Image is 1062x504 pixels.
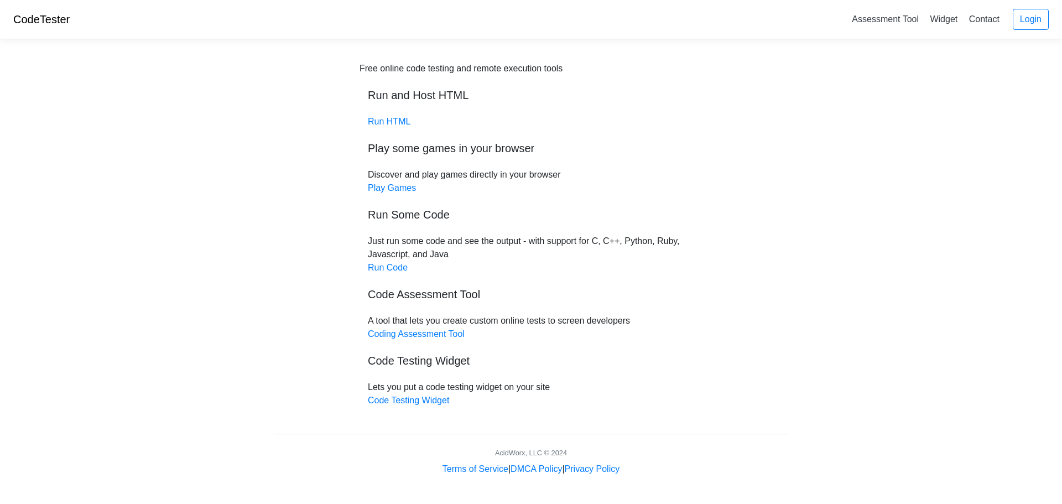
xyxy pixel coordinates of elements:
a: Play Games [368,183,416,193]
a: Privacy Policy [565,464,620,474]
h5: Code Testing Widget [368,354,694,367]
div: | | [442,463,619,476]
a: Login [1013,9,1049,30]
a: Terms of Service [442,464,508,474]
div: Free online code testing and remote execution tools [360,62,563,75]
a: DMCA Policy [511,464,562,474]
div: Discover and play games directly in your browser Just run some code and see the output - with sup... [360,62,702,407]
a: Widget [925,10,962,28]
div: AcidWorx, LLC © 2024 [495,448,567,458]
a: Assessment Tool [847,10,923,28]
h5: Run and Host HTML [368,89,694,102]
a: Contact [965,10,1004,28]
a: Run HTML [368,117,410,126]
h5: Play some games in your browser [368,142,694,155]
a: Run Code [368,263,408,272]
a: CodeTester [13,13,70,25]
a: Code Testing Widget [368,396,449,405]
a: Coding Assessment Tool [368,329,465,339]
h5: Code Assessment Tool [368,288,694,301]
h5: Run Some Code [368,208,694,221]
